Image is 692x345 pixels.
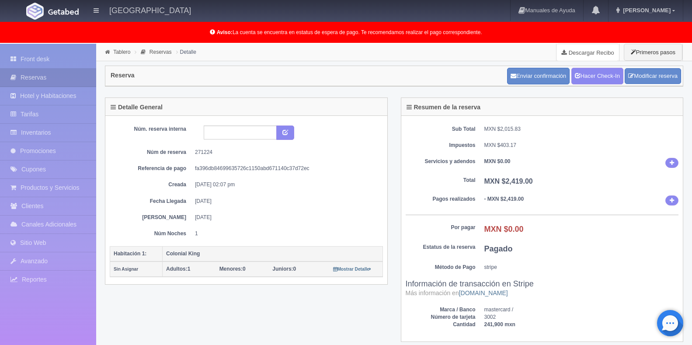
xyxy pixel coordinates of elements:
[195,165,376,172] dd: fa396db84699635726c1150abd671140c37d72ec
[219,266,243,272] strong: Menores:
[116,181,186,188] dt: Creada
[484,314,679,321] dd: 3002
[219,266,246,272] span: 0
[113,49,130,55] a: Tablero
[556,44,619,61] a: Descargar Recibo
[195,149,376,156] dd: 271224
[625,68,681,84] a: Modificar reserva
[111,72,135,79] h4: Reserva
[114,251,146,257] b: Habitación 1:
[116,165,186,172] dt: Referencia de pago
[406,289,508,296] small: Más información en
[484,196,524,202] b: - MXN $2,419.00
[484,158,511,164] b: MXN $0.00
[484,244,513,253] b: Pagado
[166,266,188,272] strong: Adultos:
[484,178,533,185] b: MXN $2,419.00
[406,280,679,297] h3: Información de transacción en Stripe
[406,321,476,328] dt: Cantidad
[406,158,476,165] dt: Servicios y adendos
[116,149,186,156] dt: Núm de reserva
[116,198,186,205] dt: Fecha Llegada
[406,224,476,231] dt: Por pagar
[116,230,186,237] dt: Núm Noches
[48,8,79,15] img: Getabed
[406,177,476,184] dt: Total
[406,125,476,133] dt: Sub Total
[272,266,296,272] span: 0
[109,4,191,15] h4: [GEOGRAPHIC_DATA]
[571,68,623,84] a: Hacer Check-In
[484,225,524,233] b: MXN $0.00
[174,48,198,56] li: Detalle
[484,142,679,149] dd: MXN $403.17
[507,68,570,84] button: Enviar confirmación
[406,142,476,149] dt: Impuestos
[484,125,679,133] dd: MXN $2,015.83
[406,195,476,203] dt: Pagos realizados
[621,7,671,14] span: [PERSON_NAME]
[333,267,371,272] small: Mostrar Detalle
[406,244,476,251] dt: Estatus de la reserva
[114,267,138,272] small: Sin Asignar
[272,266,293,272] strong: Juniors:
[111,104,163,111] h4: Detalle General
[116,125,186,133] dt: Núm. reserva interna
[116,214,186,221] dt: [PERSON_NAME]
[163,246,383,261] th: Colonial King
[406,314,476,321] dt: Número de tarjeta
[459,289,508,296] a: [DOMAIN_NAME]
[484,306,679,314] dd: mastercard /
[195,230,376,237] dd: 1
[195,198,376,205] dd: [DATE]
[406,306,476,314] dt: Marca / Banco
[484,264,679,271] dd: stripe
[333,266,371,272] a: Mostrar Detalle
[195,214,376,221] dd: [DATE]
[217,29,233,35] b: Aviso:
[150,49,172,55] a: Reservas
[484,321,515,328] b: 241,900 mxn
[406,264,476,271] dt: Método de Pago
[166,266,190,272] span: 1
[407,104,481,111] h4: Resumen de la reserva
[26,3,44,20] img: Getabed
[624,44,682,61] button: Primeros pasos
[195,181,376,188] dd: [DATE] 02:07 pm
